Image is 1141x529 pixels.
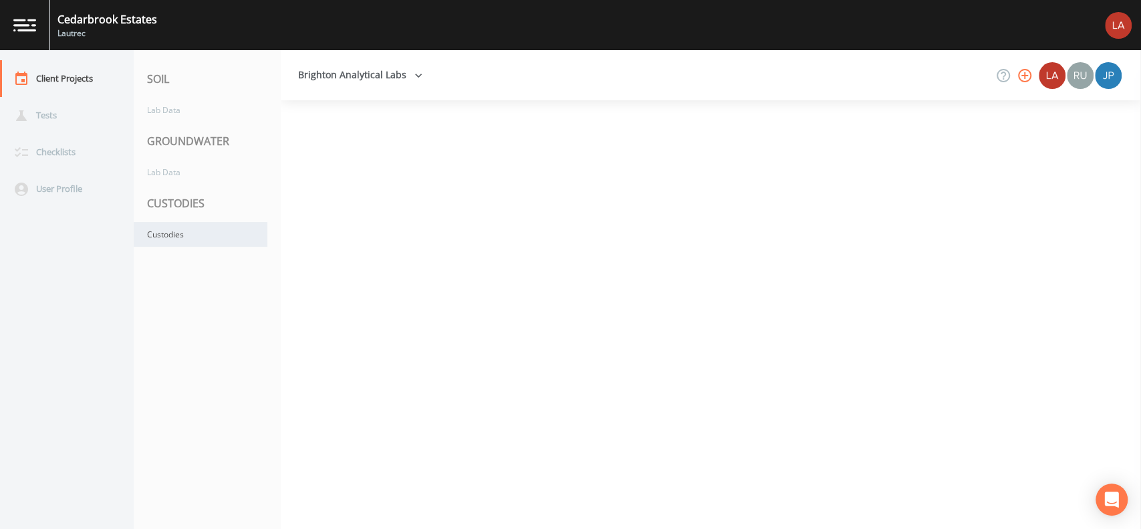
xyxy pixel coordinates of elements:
[1067,62,1094,89] img: a5c06d64ce99e847b6841ccd0307af82
[57,11,157,27] div: Cedarbrook Estates
[13,19,36,31] img: logo
[1096,484,1128,516] div: Open Intercom Messenger
[293,63,428,88] button: Brighton Analytical Labs
[1105,12,1132,39] img: bd2ccfa184a129701e0c260bc3a09f9b
[134,98,267,122] a: Lab Data
[134,122,281,160] div: GROUNDWATER
[134,222,267,247] a: Custodies
[1038,62,1066,89] div: Brighton Analytical
[1066,62,1094,89] div: Russell Schindler
[1039,62,1065,89] img: bd2ccfa184a129701e0c260bc3a09f9b
[1094,62,1122,89] div: Joshua gere Paul
[1095,62,1122,89] img: 41241ef155101aa6d92a04480b0d0000
[134,60,281,98] div: SOIL
[134,185,281,222] div: CUSTODIES
[57,27,157,39] div: Lautrec
[134,160,267,185] a: Lab Data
